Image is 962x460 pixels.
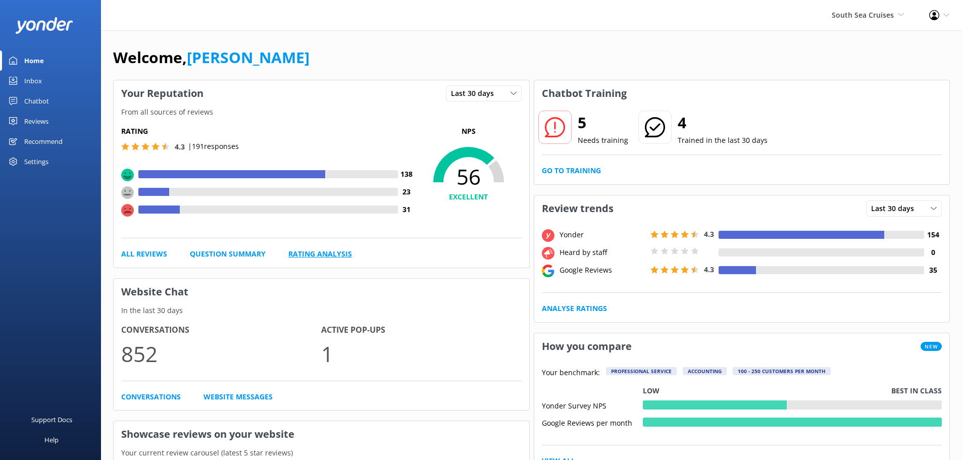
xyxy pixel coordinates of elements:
a: Question Summary [190,248,266,260]
p: In the last 30 days [114,305,529,316]
p: 1 [321,337,521,371]
h4: 138 [398,169,416,180]
div: Home [24,50,44,71]
span: Last 30 days [451,88,500,99]
h3: Review trends [534,195,621,222]
h4: 31 [398,204,416,215]
span: 4.3 [704,229,714,239]
h3: Your Reputation [114,80,211,107]
div: Help [44,430,59,450]
h2: 4 [678,111,768,135]
div: Inbox [24,71,42,91]
h2: 5 [578,111,628,135]
div: Google Reviews [557,265,648,276]
div: 100 - 250 customers per month [733,367,831,375]
a: [PERSON_NAME] [187,47,310,68]
p: Your benchmark: [542,367,600,379]
h3: How you compare [534,333,639,360]
div: Settings [24,151,48,172]
div: Google Reviews per month [542,418,643,427]
div: Heard by staff [557,247,648,258]
h4: 154 [924,229,942,240]
h4: 35 [924,265,942,276]
a: Rating Analysis [288,248,352,260]
span: 56 [416,164,522,189]
p: Trained in the last 30 days [678,135,768,146]
div: Reviews [24,111,48,131]
p: Your current review carousel (latest 5 star reviews) [114,447,529,458]
p: Best in class [891,385,942,396]
div: Accounting [683,367,727,375]
div: Yonder Survey NPS [542,400,643,410]
h3: Showcase reviews on your website [114,421,529,447]
h3: Website Chat [114,279,529,305]
h3: Chatbot Training [534,80,634,107]
div: Recommend [24,131,63,151]
p: Needs training [578,135,628,146]
div: Professional Service [606,367,677,375]
a: All Reviews [121,248,167,260]
span: 4.3 [704,265,714,274]
span: New [921,342,942,351]
div: Support Docs [31,410,72,430]
p: Low [643,385,660,396]
img: yonder-white-logo.png [15,17,73,34]
h4: Active Pop-ups [321,324,521,337]
div: Yonder [557,229,648,240]
a: Website Messages [204,391,273,402]
h4: Conversations [121,324,321,337]
div: Chatbot [24,91,49,111]
span: Last 30 days [871,203,920,214]
h4: 23 [398,186,416,197]
p: From all sources of reviews [114,107,529,118]
p: | 191 responses [188,141,239,152]
h1: Welcome, [113,45,310,70]
span: South Sea Cruises [832,10,894,20]
a: Conversations [121,391,181,402]
h4: 0 [924,247,942,258]
p: 852 [121,337,321,371]
span: 4.3 [175,142,185,151]
h4: EXCELLENT [416,191,522,202]
a: Go to Training [542,165,601,176]
h5: Rating [121,126,416,137]
a: Analyse Ratings [542,303,607,314]
p: NPS [416,126,522,137]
